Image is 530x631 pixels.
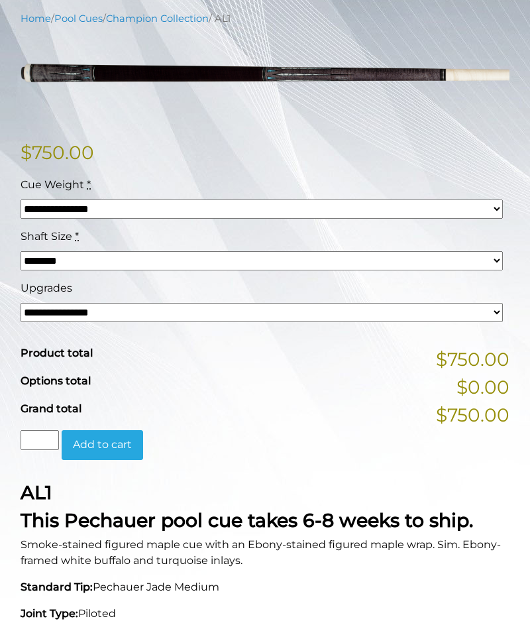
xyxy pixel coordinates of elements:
span: Cue Weight [21,178,84,191]
strong: Joint Type: [21,607,78,620]
input: Product quantity [21,430,59,450]
strong: AL1 [21,481,52,504]
span: $0.00 [456,373,509,401]
span: Smoke-stained figured maple cue with an Ebony-stained figured maple wrap. Sim. Ebony-framed white... [21,538,501,567]
p: Pechauer Jade Medium [21,579,509,595]
nav: Breadcrumb [21,11,509,26]
span: Options total [21,374,91,387]
span: Upgrades [21,282,72,294]
a: Home [21,13,51,25]
abbr: required [75,230,79,243]
bdi: 750.00 [21,141,94,164]
strong: This Pechauer pool cue takes 6-8 weeks to ship. [21,509,473,532]
span: $750.00 [436,345,509,373]
span: Shaft Size [21,230,72,243]
button: Add to cart [62,430,143,461]
img: AL1-UPDATED.png [21,36,509,117]
span: $ [21,141,32,164]
span: $750.00 [436,401,509,429]
abbr: required [87,178,91,191]
p: Piloted [21,606,509,622]
a: Champion Collection [106,13,209,25]
span: Product total [21,347,93,359]
span: Grand total [21,402,81,415]
a: Pool Cues [54,13,103,25]
strong: Standard Tip: [21,581,93,593]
